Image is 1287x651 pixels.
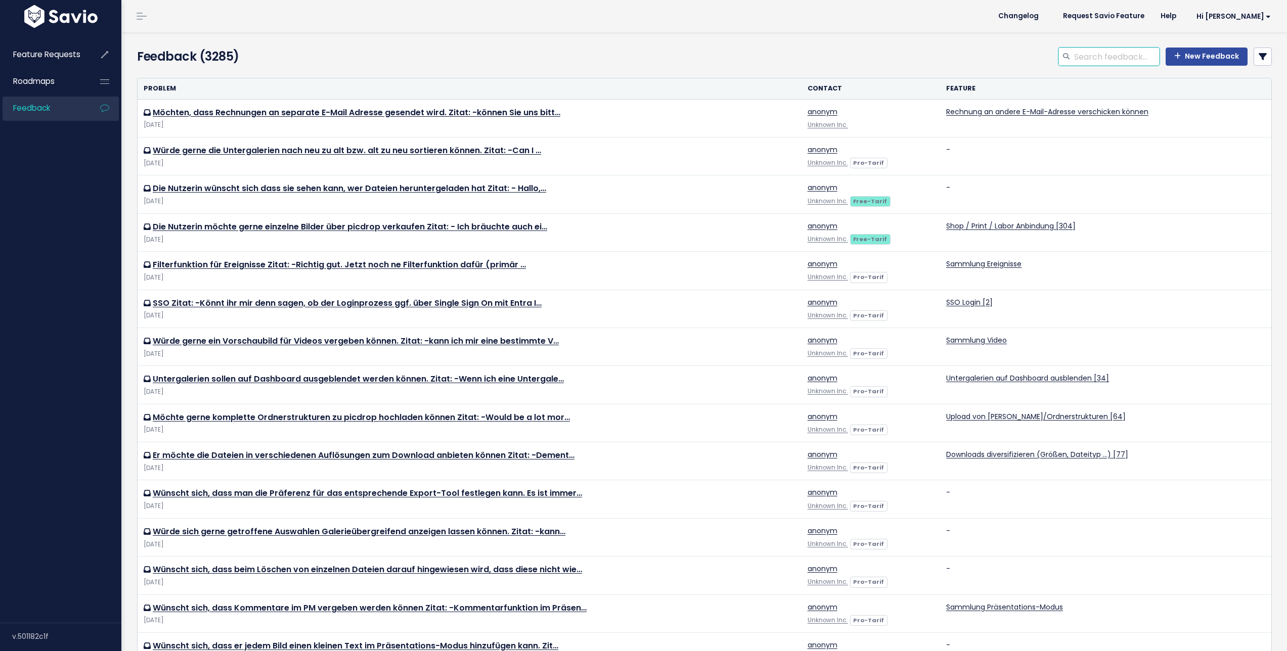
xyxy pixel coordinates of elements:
strong: Free-Tarif [853,235,887,243]
a: Pro-Tarif [850,500,887,510]
a: Unknown Inc. [808,349,848,357]
a: anonym [808,602,837,612]
div: [DATE] [144,349,795,359]
a: Unknown Inc. [808,502,848,510]
strong: Pro-Tarif [853,426,884,434]
a: Downloads diversifizieren (Größen, Dateityp …) [77] [946,449,1128,459]
a: anonym [808,107,837,117]
a: Wünscht sich, dass Kommentare im PM vergeben werden können Zitat: -Kommentarfunktion im Präsen… [153,602,587,614]
th: Contact [802,78,940,99]
a: Die Nutzerin möchte gerne einzelne Bilder über picdrop verkaufen Zitat: - Ich bräuchte auch ei… [153,221,547,232]
div: [DATE] [144,158,795,169]
a: anonym [808,564,837,574]
td: - [940,480,1271,518]
span: Feedback [13,103,50,113]
strong: Pro-Tarif [853,311,884,319]
strong: Free-Tarif [853,197,887,205]
span: Changelog [998,13,1039,20]
a: Würde gerne ein Vorschaubild für Videos vergeben können. Zitat: -kann ich mir eine bestimmte V… [153,335,559,347]
a: Möchten, dass Rechnungen an separate E-Mail Adresse gesendet wird. Zitat: -können Sie uns bitt… [153,107,560,118]
div: [DATE] [144,235,795,245]
a: Unknown Inc. [808,463,848,472]
a: Würde sich gerne getroffene Auswahlen Galerieübergreifend anzeigen lassen können. Zitat: -kann… [153,526,565,537]
a: Sammlung Video [946,335,1007,345]
h4: Feedback (3285) [137,48,505,66]
a: anonym [808,221,837,231]
div: [DATE] [144,425,795,435]
a: Shop / Print / Labor Anbindung [304] [946,221,1076,231]
a: New Feedback [1166,48,1248,66]
a: Pro-Tarif [850,615,887,625]
div: [DATE] [144,501,795,511]
a: anonym [808,145,837,155]
a: Unknown Inc. [808,426,848,434]
a: Unknown Inc. [808,616,848,624]
td: - [940,175,1271,213]
a: Roadmaps [3,70,84,93]
a: anonym [808,335,837,345]
a: Unknown Inc. [808,235,848,243]
a: Free-Tarif [850,196,891,206]
a: Untergalerien sollen auf Dashboard ausgeblendet werden können. Zitat: -Wenn ich eine Untergale… [153,373,564,385]
a: Pro-Tarif [850,576,887,586]
strong: Pro-Tarif [853,463,884,472]
div: [DATE] [144,310,795,321]
strong: Pro-Tarif [853,502,884,510]
span: Roadmaps [13,76,55,86]
div: [DATE] [144,120,795,130]
strong: Pro-Tarif [853,273,884,281]
a: SSO Login [2] [946,297,993,307]
div: [DATE] [144,196,795,207]
th: Problem [138,78,802,99]
a: Er möchte die Dateien in verschiedenen Auflösungen zum Download anbieten können Zitat: -Dement… [153,449,574,461]
a: Unknown Inc. [808,197,848,205]
a: anonym [808,259,837,269]
a: Help [1152,9,1184,24]
img: logo-white.9d6f32f41409.svg [22,5,100,28]
div: [DATE] [144,577,795,588]
strong: Pro-Tarif [853,387,884,395]
a: Unknown Inc. [808,121,848,129]
a: Feature Requests [3,43,84,66]
a: Filterfunktion für Ereignisse Zitat: -Richtig gut. Jetzt noch ne Filterfunktion dafür (primär … [153,259,526,270]
a: Hi [PERSON_NAME] [1184,9,1279,24]
a: anonym [808,373,837,383]
a: Unknown Inc. [808,159,848,167]
a: Pro-Tarif [850,271,887,282]
th: Feature [940,78,1271,99]
a: Sammlung Präsentations-Modus [946,602,1063,612]
strong: Pro-Tarif [853,578,884,586]
a: Möchte gerne komplette Ordnerstrukturen zu picdrop hochladen können Zitat: -Would be a lot mor… [153,411,570,423]
a: anonym [808,526,837,536]
strong: Pro-Tarif [853,159,884,167]
div: [DATE] [144,387,795,397]
a: SSO Zitat: -Könnt ihr mir denn sagen, ob der Loginprozess ggf. über Single Sign On mit Entra I… [153,297,542,309]
div: [DATE] [144,272,795,283]
div: v.501182c1f [12,623,121,649]
a: Unknown Inc. [808,540,848,548]
a: Pro-Tarif [850,386,887,396]
a: Die Nutzerin wünscht sich dass sie sehen kann, wer Dateien heruntergeladen hat Zitat: - Hallo,… [153,182,546,194]
span: Hi [PERSON_NAME] [1196,13,1271,20]
a: anonym [808,297,837,307]
input: Search feedback... [1073,48,1160,66]
td: - [940,556,1271,594]
div: [DATE] [144,463,795,474]
a: Wünscht sich, dass man die Präferenz für das entsprechende Export-Tool festlegen kann. Es ist immer… [153,487,582,499]
a: Request Savio Feature [1055,9,1152,24]
a: Untergalerien auf Dashboard ausblenden [34] [946,373,1109,383]
strong: Pro-Tarif [853,349,884,357]
td: - [940,137,1271,175]
a: Unknown Inc. [808,273,848,281]
a: Unknown Inc. [808,578,848,586]
a: anonym [808,640,837,650]
a: Wünscht sich, dass beim Löschen von einzelnen Dateien darauf hingewiesen wird, dass diese nicht wie… [153,564,582,575]
a: anonym [808,487,837,497]
a: Pro-Tarif [850,424,887,434]
div: [DATE] [144,615,795,626]
a: Unknown Inc. [808,311,848,319]
a: Feedback [3,97,84,120]
div: [DATE] [144,539,795,550]
td: - [940,518,1271,556]
a: Pro-Tarif [850,538,887,548]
